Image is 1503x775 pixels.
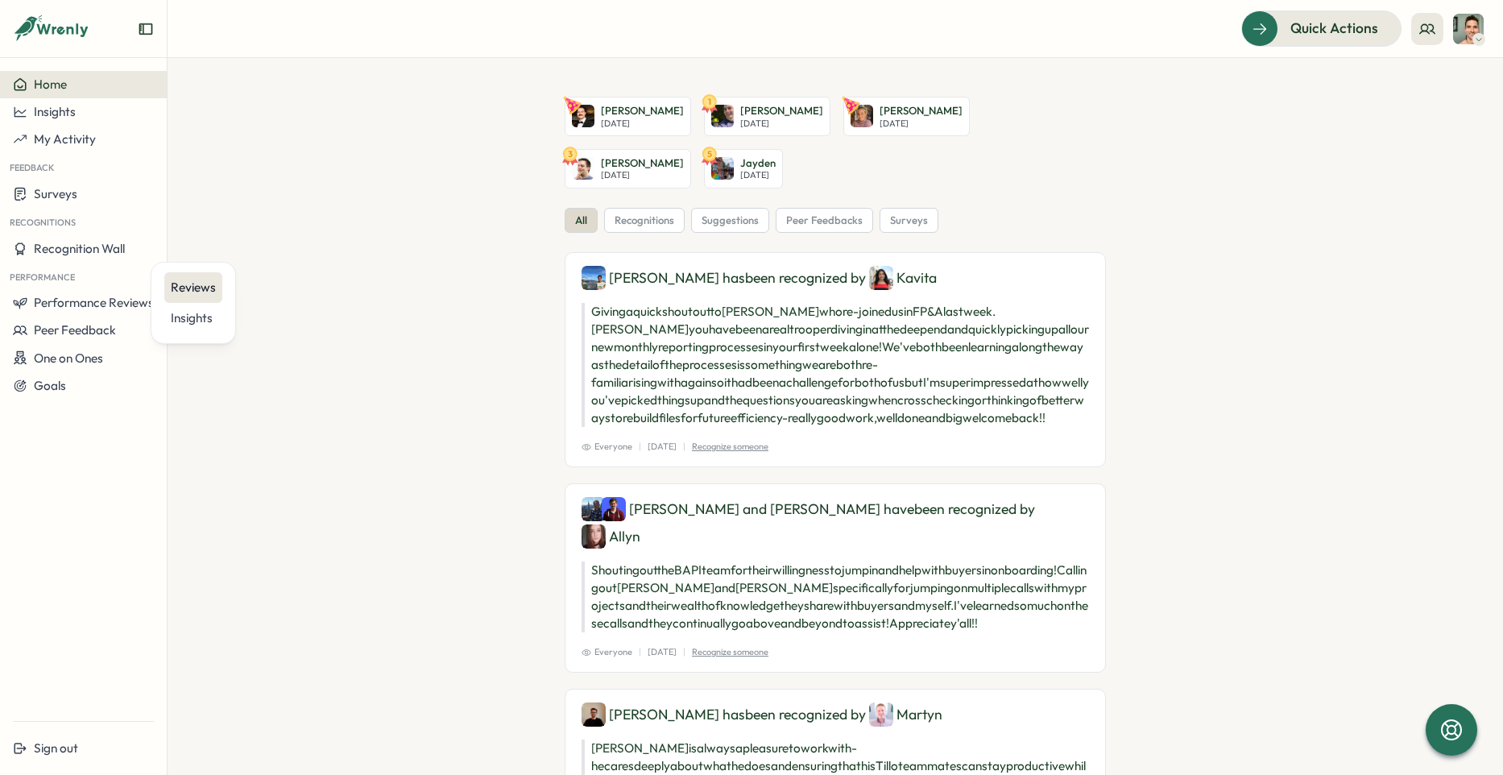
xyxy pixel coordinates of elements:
[582,702,1089,727] div: [PERSON_NAME] has been recognized by
[704,149,783,189] a: 5JaydenJayden[DATE]
[34,740,78,756] span: Sign out
[602,497,626,521] img: Henry Dennis
[851,105,873,127] img: Molly Hayward
[601,118,684,129] p: [DATE]
[34,295,154,310] span: Performance Reviews
[601,104,684,118] p: [PERSON_NAME]
[34,77,67,92] span: Home
[704,97,830,136] a: 1Anthony Iles[PERSON_NAME][DATE]
[1453,14,1484,44] img: Tobit Michael
[582,266,1089,290] div: [PERSON_NAME] has been recognized by
[711,105,734,127] img: Anthony Iles
[601,170,684,180] p: [DATE]
[869,702,893,727] img: Martyn Fagg
[568,147,573,159] text: 3
[582,702,606,727] img: Laurie Dunn
[138,21,154,37] button: Expand sidebar
[740,118,823,129] p: [DATE]
[34,186,77,201] span: Surveys
[34,131,96,147] span: My Activity
[565,97,691,136] a: Carlton Huber[PERSON_NAME][DATE]
[572,105,594,127] img: Carlton Huber
[582,524,606,549] img: Allyn Neal
[582,497,1089,549] div: [PERSON_NAME] and [PERSON_NAME] have been recognized by
[786,213,863,228] span: peer feedbacks
[171,279,216,296] div: Reviews
[582,562,1089,632] p: Shouting out the BAPI team for their willingness to jump in and help with buyers in onboarding! C...
[683,440,685,454] p: |
[582,440,632,454] span: Everyone
[692,440,768,454] p: Recognize someone
[880,118,963,129] p: [DATE]
[34,241,125,256] span: Recognition Wall
[34,104,76,119] span: Insights
[702,213,759,228] span: suggestions
[890,213,928,228] span: surveys
[582,497,606,521] img: Alex Marshall
[582,266,606,290] img: Chan-Lee Bond
[171,309,216,327] div: Insights
[869,266,893,290] img: Kavita Thomas
[164,303,222,334] a: Insights
[708,96,711,107] text: 1
[843,97,970,136] a: Molly Hayward[PERSON_NAME][DATE]
[582,645,632,659] span: Everyone
[740,170,776,180] p: [DATE]
[639,440,641,454] p: |
[575,213,587,228] span: all
[692,645,768,659] p: Recognize someone
[565,149,691,189] a: 3Chris Hogben[PERSON_NAME][DATE]
[572,157,594,180] img: Chris Hogben
[740,156,776,171] p: Jayden
[707,147,712,159] text: 5
[1290,18,1378,39] span: Quick Actions
[582,303,1089,427] p: Giving a quick shout out to [PERSON_NAME] who re-joined us in FP&A last week. [PERSON_NAME] you h...
[164,272,222,303] a: Reviews
[869,266,937,290] div: Kavita
[34,378,66,393] span: Goals
[615,213,674,228] span: recognitions
[711,157,734,180] img: Jayden
[601,156,684,171] p: [PERSON_NAME]
[683,645,685,659] p: |
[648,645,677,659] p: [DATE]
[34,350,103,366] span: One on Ones
[869,702,942,727] div: Martyn
[582,524,640,549] div: Allyn
[648,440,677,454] p: [DATE]
[34,322,116,338] span: Peer Feedback
[880,104,963,118] p: [PERSON_NAME]
[740,104,823,118] p: [PERSON_NAME]
[639,645,641,659] p: |
[1241,10,1402,46] button: Quick Actions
